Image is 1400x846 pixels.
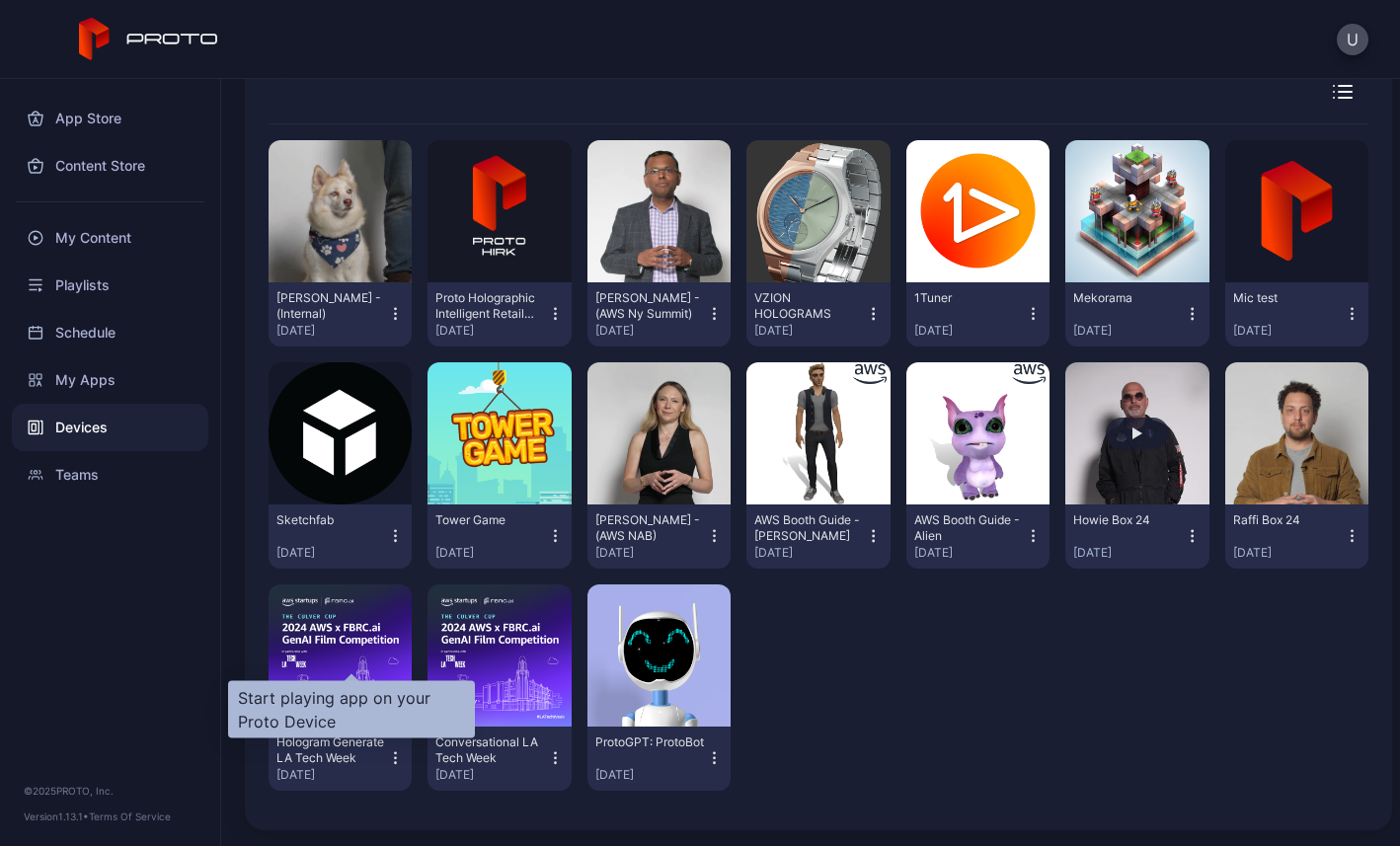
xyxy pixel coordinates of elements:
div: ProtoGPT: ProtoBot [595,734,704,750]
div: [DATE] [914,545,1025,561]
button: Hologram Generate LA Tech Week[DATE] [276,734,404,783]
div: [DATE] [276,323,387,339]
span: Version 1.13.1 • [24,810,89,822]
div: AWS Booth Guide - Wes [754,512,863,544]
div: [DATE] [276,767,387,783]
div: [DATE] [754,545,865,561]
div: Conversational LA Tech Week [435,734,544,766]
a: Content Store [12,142,208,190]
a: My Content [12,214,208,262]
div: Proto Holographic Intelligent Retail Kiosk (HIRK) [435,290,544,322]
div: [DATE] [435,545,546,561]
button: Mekorama[DATE] [1073,290,1201,339]
div: Start playing app on your Proto Device [228,681,475,738]
a: Schedule [12,309,208,356]
button: Conversational LA Tech Week[DATE] [435,734,563,783]
div: Tower Game [435,512,544,528]
div: 1Tuner [914,290,1023,306]
div: Sketchfab [276,512,385,528]
button: Sketchfab[DATE] [276,512,404,561]
a: Terms Of Service [89,810,171,822]
button: AWS Booth Guide - [PERSON_NAME][DATE] [754,512,882,561]
a: Devices [12,404,208,451]
div: [DATE] [754,323,865,339]
button: [PERSON_NAME] - (AWS Ny Summit)[DATE] [595,290,723,339]
button: Howie Box 24[DATE] [1073,512,1201,561]
button: [PERSON_NAME] - (AWS NAB)[DATE] [595,512,723,561]
div: [DATE] [435,767,546,783]
button: 1Tuner[DATE] [914,290,1042,339]
div: Hologram Generate LA Tech Week [276,734,385,766]
div: Swami - (AWS Ny Summit) [595,290,704,322]
div: Howie Box 24 [1073,512,1182,528]
div: Ruth Bascom - (AWS NAB) [595,512,704,544]
div: [DATE] [435,323,546,339]
button: Tower Game[DATE] [435,512,563,561]
button: Mic test[DATE] [1233,290,1361,339]
div: © 2025 PROTO, Inc. [24,783,196,799]
div: Noah R - (Internal) [276,290,385,322]
a: Teams [12,451,208,499]
div: Raffi Box 24 [1233,512,1342,528]
div: [DATE] [914,323,1025,339]
div: [DATE] [276,545,387,561]
div: Mekorama [1073,290,1182,306]
div: [DATE] [1073,545,1184,561]
button: VZION HOLOGRAMS[DATE] [754,290,882,339]
div: [DATE] [1233,545,1344,561]
button: U [1337,24,1368,55]
button: Raffi Box 24[DATE] [1233,512,1361,561]
a: App Store [12,95,208,142]
div: VZION HOLOGRAMS [754,290,863,322]
div: [DATE] [1233,323,1344,339]
a: Playlists [12,262,208,309]
div: [DATE] [595,545,706,561]
a: My Apps [12,356,208,404]
button: ProtoGPT: ProtoBot[DATE] [595,734,723,783]
div: AWS Booth Guide - Alien [914,512,1023,544]
button: AWS Booth Guide - Alien[DATE] [914,512,1042,561]
div: [DATE] [595,767,706,783]
button: Proto Holographic Intelligent Retail Kiosk (HIRK)[DATE] [435,290,563,339]
div: [DATE] [1073,323,1184,339]
div: [DATE] [595,323,706,339]
button: [PERSON_NAME] - (Internal)[DATE] [276,290,404,339]
div: Mic test [1233,290,1342,306]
